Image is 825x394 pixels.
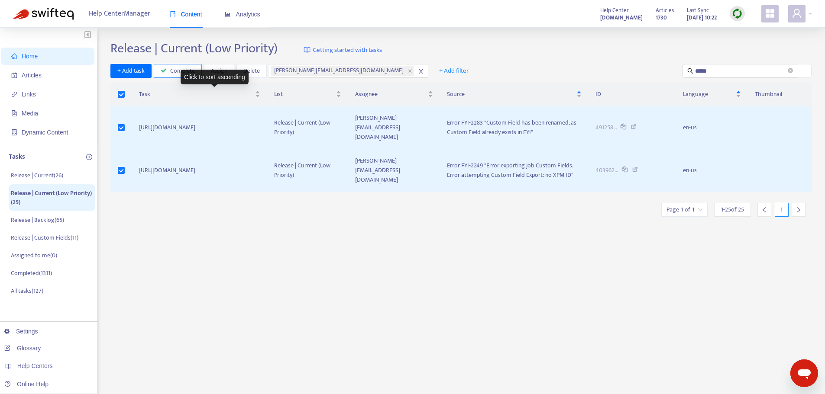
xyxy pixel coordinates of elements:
span: close [418,68,424,74]
span: close-circle [788,67,793,75]
td: [URL][DOMAIN_NAME] [132,106,267,149]
a: [DOMAIN_NAME] [600,13,643,22]
span: Assign [211,66,227,76]
span: Help Center Manager [89,6,150,22]
iframe: Button to launch messaging window [790,359,818,387]
span: account-book [11,72,17,78]
span: search [687,68,693,74]
button: + Add task [110,64,152,78]
p: Assigned to me ( 0 ) [11,251,57,260]
span: Links [22,91,36,98]
th: Thumbnail [748,83,812,106]
td: Release | Current (Low Priority) [267,149,348,192]
span: close-circle [788,68,793,73]
span: Getting started with tasks [313,45,382,55]
div: Click to sort ascending [181,70,249,84]
span: plus-circle [86,154,92,160]
span: Delete [243,66,260,76]
span: List [274,90,334,99]
button: Delete [236,64,267,78]
span: + Add filter [439,66,469,76]
strong: [DATE] 10:22 [687,13,717,22]
span: close [408,69,412,73]
span: appstore [765,8,775,19]
span: container [11,129,17,135]
th: List [267,83,348,106]
span: + Add task [117,66,145,76]
span: Complete [170,66,195,76]
span: Source [447,90,575,99]
span: right [796,207,802,213]
td: [PERSON_NAME][EMAIL_ADDRESS][DOMAIN_NAME] [348,106,440,149]
span: 403962... [595,166,618,175]
p: Release | Current ( 26 ) [11,171,63,180]
span: area-chart [225,11,231,17]
span: Assignee [355,90,426,99]
span: Task [139,90,253,99]
span: Help Centers [17,362,53,369]
span: Help Center [600,6,629,15]
span: Error FYI-2283 "Custom Field has been renamed, as Custom Field already exists in FYI" [447,118,576,137]
td: [URL][DOMAIN_NAME] [132,149,267,192]
td: Release | Current (Low Priority) [267,106,348,149]
span: user [792,8,802,19]
span: link [11,91,17,97]
button: Complete [154,64,202,78]
button: Assign [204,64,234,78]
th: Task [132,83,267,106]
span: Error FYI-2249 "Error exporting job Custom Fields. Error attempting Custom Field Export: no XPM ID" [447,160,573,180]
div: 1 [775,203,789,217]
p: Tasks [9,152,25,162]
span: Language [683,90,734,99]
span: file-image [11,110,17,116]
p: Release | Custom Fields ( 11 ) [11,233,78,242]
span: 491258... [595,123,617,132]
p: Completed ( 1311 ) [11,269,52,278]
a: Glossary [4,345,41,352]
p: Release | Current (Low Priority) ( 25 ) [11,189,93,207]
span: Articles [22,72,42,79]
span: book [170,11,176,17]
a: Getting started with tasks [304,41,382,60]
td: en-us [676,106,747,149]
p: Release | Backlog ( 65 ) [11,215,64,224]
strong: 1730 [656,13,667,22]
img: Swifteq [13,8,74,20]
span: Media [22,110,38,117]
span: left [761,207,767,213]
img: image-link [304,47,311,54]
td: en-us [676,149,747,192]
h2: Release | Current (Low Priority) [110,41,278,56]
a: Online Help [4,381,49,388]
a: Settings [4,328,38,335]
span: Content [170,11,202,18]
span: Dynamic Content [22,129,68,136]
td: [PERSON_NAME][EMAIL_ADDRESS][DOMAIN_NAME] [348,149,440,192]
span: Articles [656,6,674,15]
span: [PERSON_NAME][EMAIL_ADDRESS][DOMAIN_NAME] [274,66,407,76]
p: All tasks ( 127 ) [11,286,43,295]
button: + Add filter [433,64,476,78]
span: home [11,53,17,59]
span: 1 - 25 of 25 [721,205,744,214]
img: sync.dc5367851b00ba804db3.png [732,8,743,19]
span: Last Sync [687,6,709,15]
span: Home [22,53,38,60]
th: Assignee [348,83,440,106]
th: ID [589,83,676,106]
span: Analytics [225,11,260,18]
